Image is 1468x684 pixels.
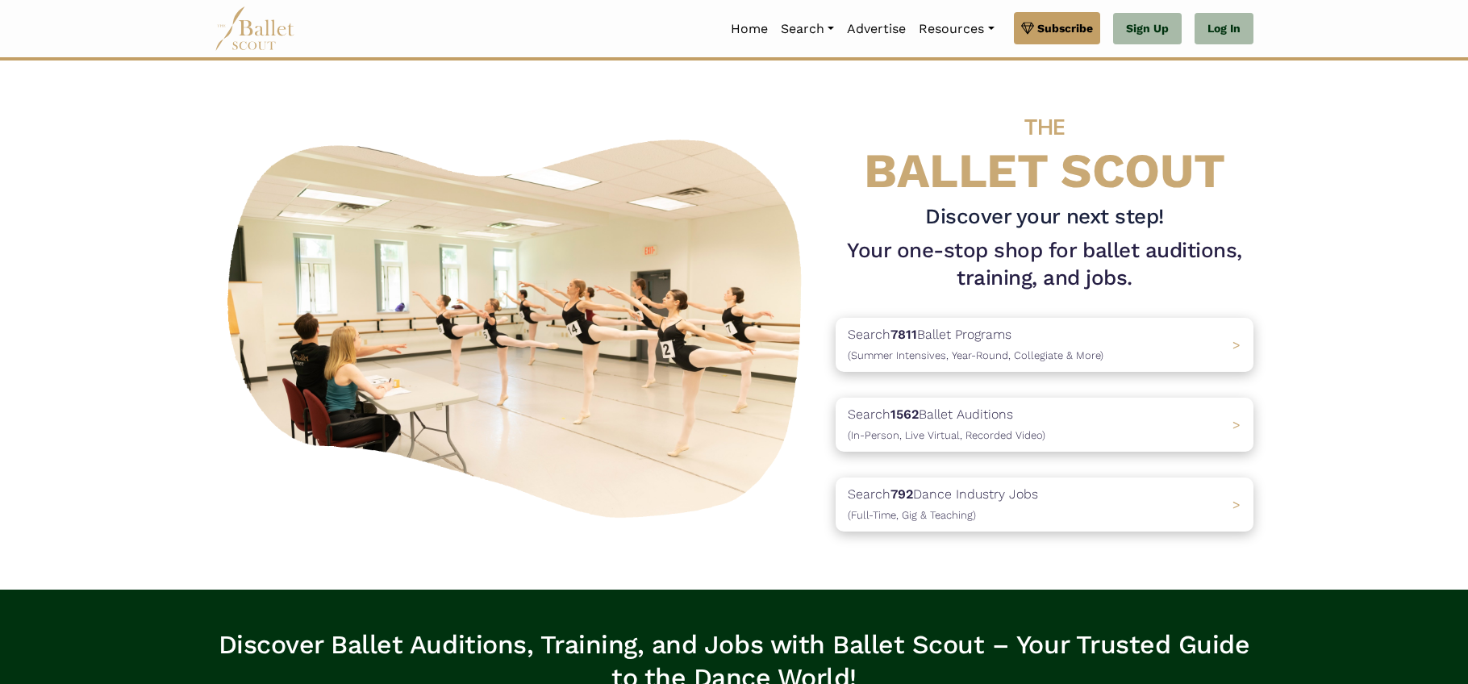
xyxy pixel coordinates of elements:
[890,407,919,422] b: 1562
[836,93,1253,197] h4: BALLET SCOUT
[1024,114,1065,140] span: THE
[836,203,1253,231] h3: Discover your next step!
[912,12,1000,46] a: Resources
[836,398,1253,452] a: Search1562Ballet Auditions(In-Person, Live Virtual, Recorded Video) >
[890,327,917,342] b: 7811
[215,122,823,528] img: A group of ballerinas talking to each other in a ballet studio
[836,237,1253,292] h1: Your one-stop shop for ballet auditions, training, and jobs.
[836,318,1253,372] a: Search7811Ballet Programs(Summer Intensives, Year-Round, Collegiate & More)>
[1232,497,1241,512] span: >
[848,349,1103,361] span: (Summer Intensives, Year-Round, Collegiate & More)
[848,509,976,521] span: (Full-Time, Gig & Teaching)
[848,324,1103,365] p: Search Ballet Programs
[848,404,1045,445] p: Search Ballet Auditions
[1037,19,1093,37] span: Subscribe
[1021,19,1034,37] img: gem.svg
[1232,417,1241,432] span: >
[1195,13,1253,45] a: Log In
[1113,13,1182,45] a: Sign Up
[840,12,912,46] a: Advertise
[848,484,1038,525] p: Search Dance Industry Jobs
[1232,337,1241,352] span: >
[1014,12,1100,44] a: Subscribe
[724,12,774,46] a: Home
[890,486,913,502] b: 792
[848,429,1045,441] span: (In-Person, Live Virtual, Recorded Video)
[774,12,840,46] a: Search
[836,478,1253,532] a: Search792Dance Industry Jobs(Full-Time, Gig & Teaching) >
